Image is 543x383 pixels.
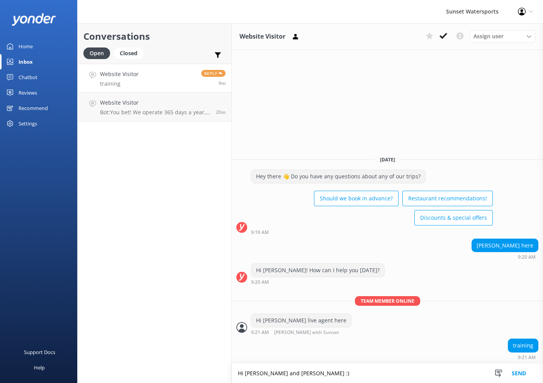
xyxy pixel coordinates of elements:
div: Oct 10 2025 08:21am (UTC -05:00) America/Cancun [251,329,364,335]
div: Settings [19,116,37,131]
div: Open [83,47,110,59]
strong: 9:20 AM [518,255,536,259]
button: Should we book in advance? [314,191,399,206]
strong: 9:19 AM [251,230,269,235]
div: Oct 10 2025 08:21am (UTC -05:00) America/Cancun [508,354,538,360]
div: Hey there 👋 Do you have any questions about any of our trips? [251,170,425,183]
div: Oct 10 2025 08:20am (UTC -05:00) America/Cancun [472,254,538,259]
div: Closed [114,47,143,59]
p: Bot: You bet! We operate 365 days a year, weather permitting. You can book your trip by visiting ... [100,109,210,116]
div: Support Docs [24,344,55,360]
a: Website VisitorBot:You bet! We operate 365 days a year, weather permitting. You can book your tri... [78,93,231,122]
span: Reply [201,70,226,77]
div: Oct 10 2025 08:20am (UTC -05:00) America/Cancun [251,279,385,285]
a: Closed [114,49,147,57]
h4: Website Visitor [100,70,139,78]
div: Chatbot [19,69,37,85]
a: Website VisitortrainingReply9m [78,64,231,93]
div: Reviews [19,85,37,100]
div: Hi [PERSON_NAME] live agent here [251,314,351,327]
button: Discounts & special offers [414,210,493,225]
div: Hi [PERSON_NAME]! How can I help you [DATE]? [251,264,384,277]
span: Oct 10 2025 08:21am (UTC -05:00) America/Cancun [219,80,226,86]
h4: Website Visitor [100,98,210,107]
div: Home [19,39,33,54]
strong: 9:21 AM [251,330,269,335]
div: Inbox [19,54,33,69]
span: Assign user [473,32,504,41]
textarea: Hi [PERSON_NAME] and [PERSON_NAME] :) [232,364,543,383]
span: [PERSON_NAME] with Sunset [274,330,339,335]
h2: Conversations [83,29,226,44]
a: Open [83,49,114,57]
div: Recommend [19,100,48,116]
button: Restaurant recommendations! [402,191,493,206]
p: training [100,80,139,87]
button: Send [504,364,533,383]
span: Team member online [355,296,420,306]
strong: 9:21 AM [518,355,536,360]
div: Help [34,360,45,375]
div: Oct 10 2025 08:19am (UTC -05:00) America/Cancun [251,229,493,235]
span: [DATE] [375,156,400,163]
div: training [508,339,538,352]
h3: Website Visitor [239,32,285,42]
strong: 9:20 AM [251,280,269,285]
div: Assign User [470,30,535,42]
div: [PERSON_NAME] here [472,239,538,252]
span: Oct 10 2025 08:10am (UTC -05:00) America/Cancun [216,109,226,115]
img: yonder-white-logo.png [12,13,56,26]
